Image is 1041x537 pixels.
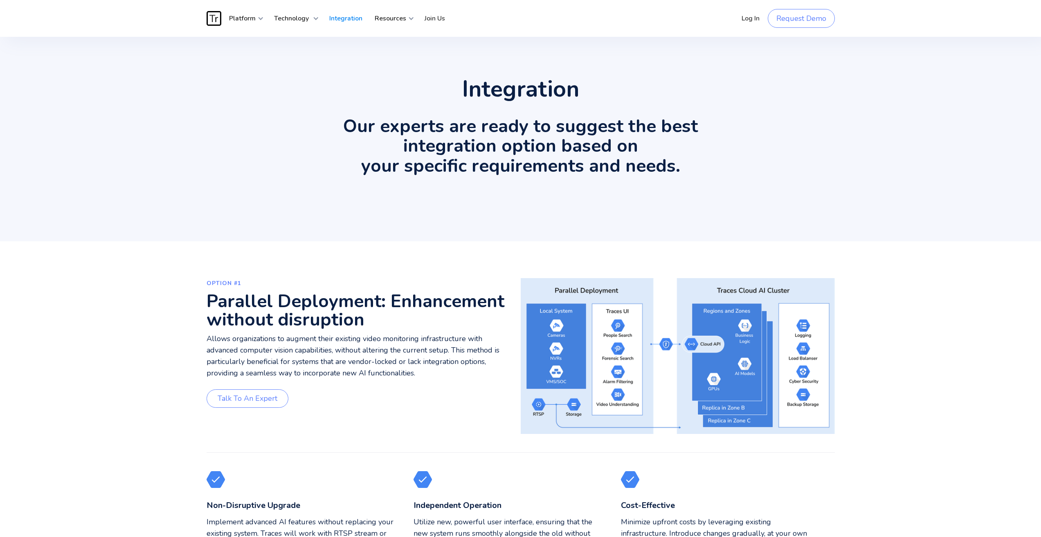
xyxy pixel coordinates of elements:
[768,9,835,28] a: Request Demo
[521,278,835,434] img: Traces Parallel Deployment diagram
[621,500,675,511] strong: Cost-Effective
[375,14,406,23] strong: Resources
[207,389,288,408] a: Talk to an expert
[207,500,300,511] strong: Non-Disruptive Upgrade
[268,6,319,31] div: Technology
[229,14,256,23] strong: Platform
[207,292,515,329] h3: Parallel Deployment: Enhancement without disruption
[462,78,579,100] h1: Integration
[323,6,369,31] a: Integration
[207,278,411,288] div: OPTION #1
[207,11,223,26] a: home
[207,11,221,26] img: Traces Logo
[207,333,515,379] p: Allows organizations to augment their existing video monitoring infrastructure with advanced comp...
[414,500,501,511] strong: Independent Operation
[369,6,414,31] div: Resources
[621,500,816,510] h4: ‍
[735,6,766,31] a: Log In
[343,117,698,176] h2: Our experts are ready to suggest the best integration option based on your specific requirements ...
[274,14,309,23] strong: Technology
[418,6,451,31] a: Join Us
[223,6,264,31] div: Platform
